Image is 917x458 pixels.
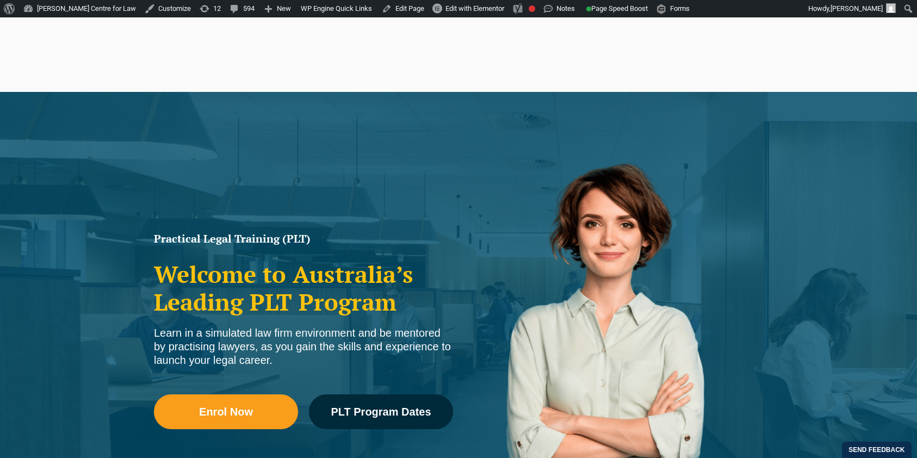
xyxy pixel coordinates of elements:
[154,233,453,244] h1: Practical Legal Training (PLT)
[529,5,535,12] div: Focus keyphrase not set
[154,326,453,367] div: Learn in a simulated law firm environment and be mentored by practising lawyers, as you gain the ...
[154,261,453,315] h2: Welcome to Australia’s Leading PLT Program
[831,4,883,13] span: [PERSON_NAME]
[309,394,453,429] a: PLT Program Dates
[445,4,504,13] span: Edit with Elementor
[199,406,253,417] span: Enrol Now
[154,394,298,429] a: Enrol Now
[331,406,431,417] span: PLT Program Dates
